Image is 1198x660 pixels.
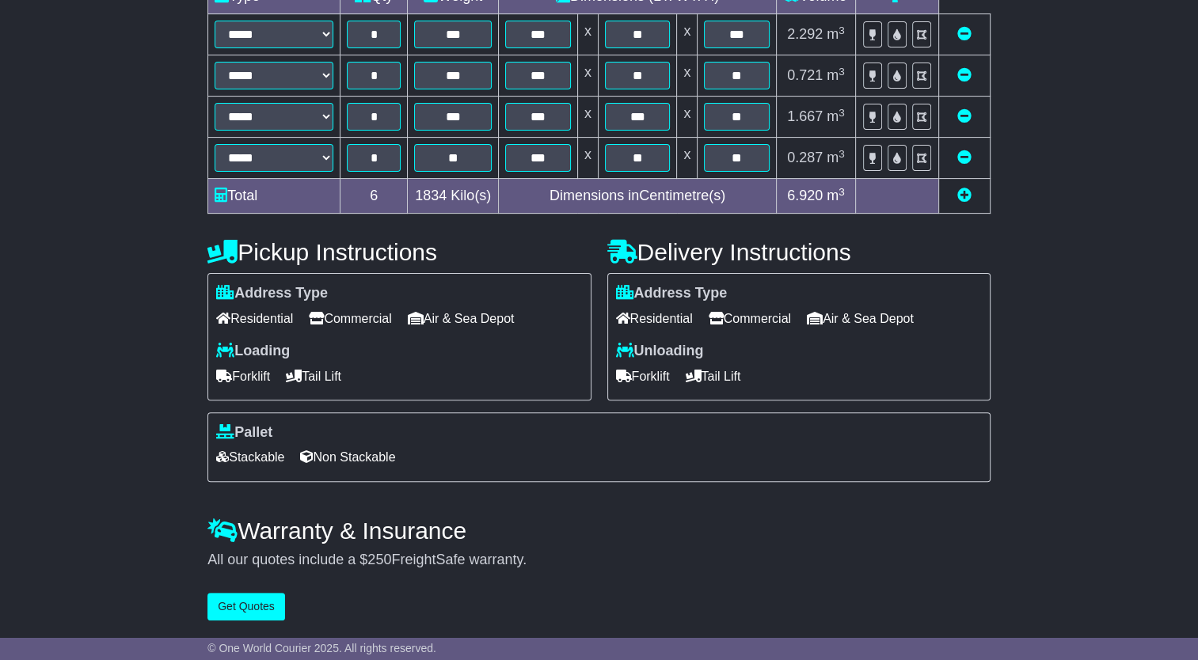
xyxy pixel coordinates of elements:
span: 0.287 [787,150,823,165]
label: Address Type [216,285,328,302]
a: Remove this item [957,108,972,124]
td: x [677,138,698,179]
span: Tail Lift [686,364,741,389]
label: Address Type [616,285,728,302]
sup: 3 [839,25,845,36]
span: 2.292 [787,26,823,42]
span: Commercial [709,306,791,331]
a: Remove this item [957,150,972,165]
td: x [677,14,698,55]
span: Residential [216,306,293,331]
h4: Delivery Instructions [607,239,991,265]
td: Dimensions in Centimetre(s) [499,179,776,214]
sup: 3 [839,186,845,198]
td: Kilo(s) [408,179,499,214]
td: Total [208,179,340,214]
td: x [577,14,598,55]
span: Air & Sea Depot [408,306,515,331]
span: m [827,67,845,83]
span: 0.721 [787,67,823,83]
h4: Warranty & Insurance [207,518,991,544]
a: Remove this item [957,26,972,42]
span: Non Stackable [300,445,395,469]
sup: 3 [839,107,845,119]
span: 1834 [415,188,447,203]
button: Get Quotes [207,593,285,620]
span: Air & Sea Depot [807,306,914,331]
sup: 3 [839,148,845,160]
td: x [577,138,598,179]
span: 1.667 [787,108,823,124]
label: Unloading [616,343,704,360]
span: Forklift [216,364,270,389]
label: Pallet [216,424,272,442]
sup: 3 [839,66,845,78]
div: All our quotes include a $ FreightSafe warranty. [207,552,991,569]
td: x [577,55,598,97]
td: x [677,97,698,138]
span: m [827,26,845,42]
span: Commercial [309,306,391,331]
h4: Pickup Instructions [207,239,591,265]
span: m [827,108,845,124]
span: Forklift [616,364,670,389]
label: Loading [216,343,290,360]
span: © One World Courier 2025. All rights reserved. [207,642,436,654]
td: x [577,97,598,138]
td: x [677,55,698,97]
a: Add new item [957,188,972,203]
span: Tail Lift [286,364,341,389]
span: m [827,188,845,203]
a: Remove this item [957,67,972,83]
span: Residential [616,306,693,331]
span: 6.920 [787,188,823,203]
span: 250 [367,552,391,567]
span: m [827,150,845,165]
span: Stackable [216,445,284,469]
td: 6 [340,179,408,214]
